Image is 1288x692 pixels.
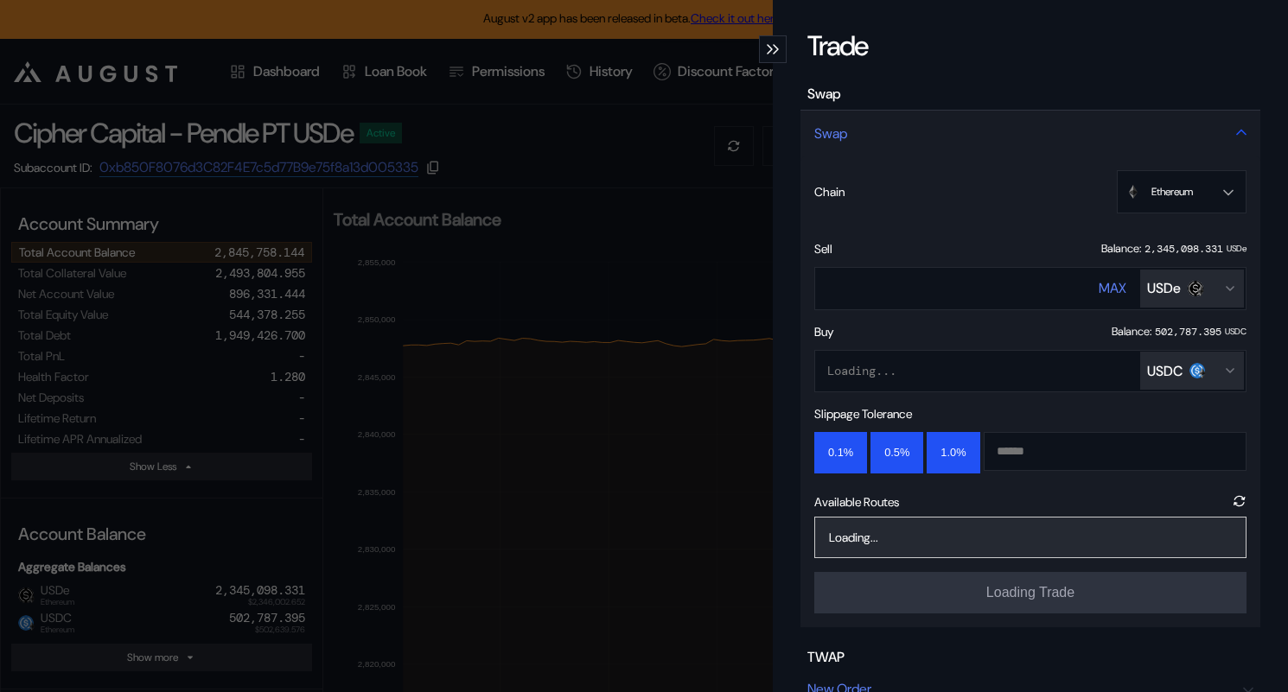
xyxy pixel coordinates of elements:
button: 1.0% [927,432,979,473]
button: 0.1% [814,432,867,473]
div: Sell [814,241,832,257]
img: svg+xml,%3c [1126,185,1140,199]
img: usdc.png [1189,363,1205,378]
div: Balance: [1112,325,1151,339]
div: Loading... [827,363,896,378]
div: USDe [1147,279,1181,297]
div: 502,787.395 [1155,325,1221,339]
div: Swap [814,124,847,143]
div: MAX [1099,279,1126,297]
div: USDC [1147,362,1183,380]
div: Trade [807,28,867,64]
img: svg+xml,%3c [1197,368,1208,378]
img: USDE.png [1188,281,1203,296]
button: Open menu [1117,170,1247,213]
div: TWAP [807,648,845,666]
div: Swap [807,85,841,103]
button: Open menu for selecting token for payment [1140,352,1244,390]
div: Balance: [1101,242,1141,256]
div: 2,345,098.331 [1145,242,1223,256]
div: Chain [814,184,845,200]
div: Loading... [829,530,878,545]
div: Available Routes [814,487,899,517]
div: USDC [1225,327,1247,337]
div: USDe [1227,244,1247,254]
button: MAX [1099,268,1126,309]
button: Open menu for selecting token for payment [1140,270,1244,308]
div: Buy [814,324,833,340]
img: svg+xml,%3c [1196,286,1206,296]
div: Ethereum [1130,185,1193,199]
button: Loading Trade [814,572,1247,613]
div: Slippage Tolerance [814,406,912,422]
button: 0.5% [870,432,923,473]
